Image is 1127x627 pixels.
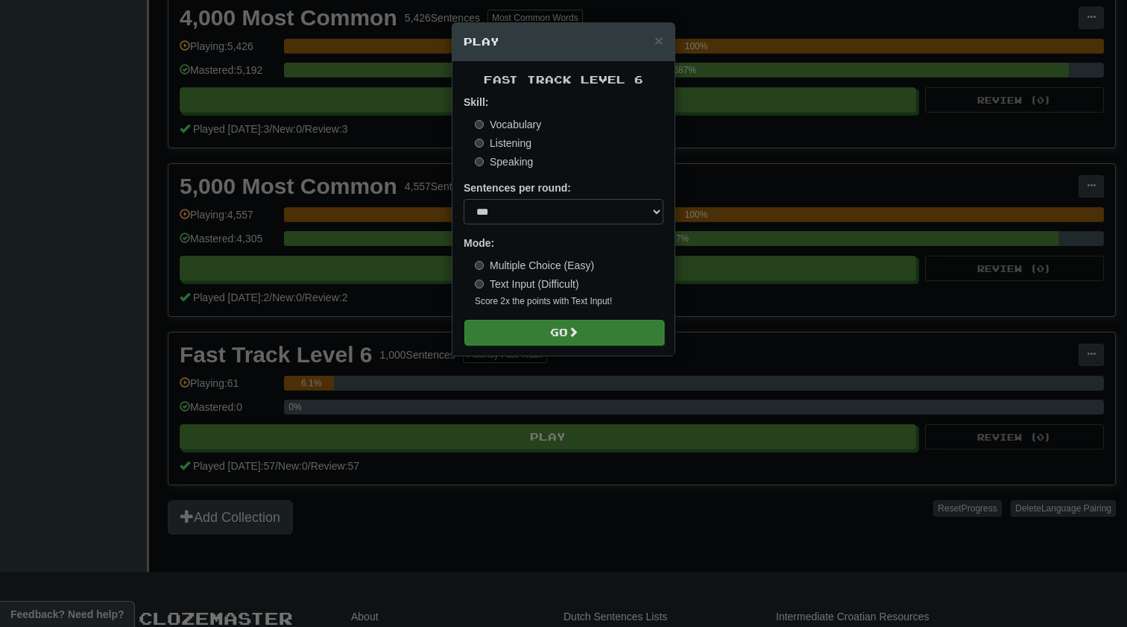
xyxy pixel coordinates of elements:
label: Text Input (Difficult) [475,277,579,292]
input: Multiple Choice (Easy) [475,261,484,270]
h5: Play [464,34,663,49]
button: Go [464,320,664,345]
span: × [654,32,663,49]
input: Text Input (Difficult) [475,280,484,289]
button: Close [654,33,663,48]
label: Speaking [475,154,533,169]
label: Vocabulary [475,117,541,132]
small: Score 2x the points with Text Input ! [475,295,663,308]
label: Sentences per round: [464,180,571,195]
input: Speaking [475,157,484,166]
label: Listening [475,136,531,151]
input: Listening [475,139,484,148]
strong: Skill: [464,96,488,108]
strong: Mode: [464,237,494,249]
span: Fast Track Level 6 [484,73,643,86]
input: Vocabulary [475,120,484,129]
label: Multiple Choice (Easy) [475,258,594,273]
